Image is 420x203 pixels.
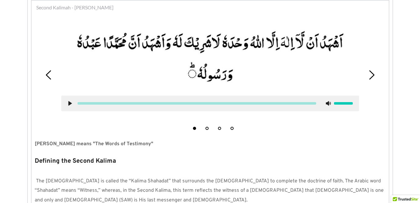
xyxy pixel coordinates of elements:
button: 4 of 4 [230,127,234,130]
button: 1 of 4 [193,127,196,130]
strong: Defining the Second Kalima [35,157,116,165]
span: Second Kalimah - [PERSON_NAME] [36,4,114,11]
button: 2 of 4 [205,127,209,130]
button: 3 of 4 [218,127,221,130]
strong: [PERSON_NAME] means "The Words of Testimony" [35,141,153,147]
